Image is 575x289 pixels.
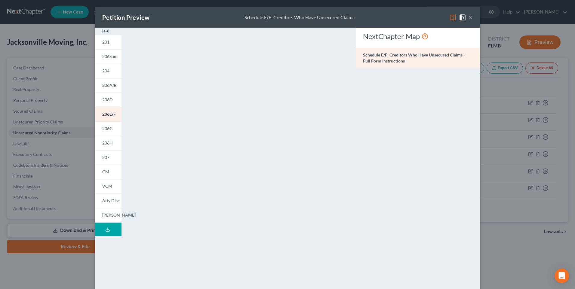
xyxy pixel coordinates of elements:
span: Atty Disc [102,198,120,203]
a: Atty Disc [95,193,121,208]
div: Petition Preview [102,13,149,22]
a: 206G [95,121,121,136]
span: 206H [102,140,113,145]
div: NextChapter Map [363,32,473,41]
span: 206Sum [102,54,118,59]
a: 206E/F [95,107,121,121]
img: expand-e0f6d898513216a626fdd78e52531dac95497ffd26381d4c15ee2fc46db09dca.svg [102,28,109,35]
a: 206A/B [95,78,121,93]
span: 207 [102,155,109,160]
span: 206G [102,126,112,131]
a: 207 [95,150,121,165]
a: 206D [95,93,121,107]
div: Open Intercom Messenger [555,269,569,283]
img: help-close-5ba153eb36485ed6c1ea00a893f15db1cb9b99d6cae46e1a8edb6c62d00a1a76.svg [459,14,466,21]
span: 206A/B [102,83,117,88]
span: 206E/F [102,111,116,117]
a: 201 [95,35,121,49]
span: VCM [102,184,112,189]
img: map-eea8200ae884c6f1103ae1953ef3d486a96c86aabb227e865a55264e3737af1f.svg [449,14,457,21]
a: VCM [95,179,121,193]
strong: Schedule E/F: Creditors Who Have Unsecured Claims - Full Form Instructions [363,52,465,63]
a: 206Sum [95,49,121,64]
span: 206D [102,97,113,102]
span: CM [102,169,109,174]
span: 201 [102,39,109,44]
button: × [469,14,473,21]
div: Schedule E/F: Creditors Who Have Unsecured Claims [244,14,355,21]
a: 204 [95,64,121,78]
span: [PERSON_NAME] [102,212,136,218]
a: CM [95,165,121,179]
a: 206H [95,136,121,150]
span: 204 [102,68,109,73]
a: [PERSON_NAME] [95,208,121,223]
